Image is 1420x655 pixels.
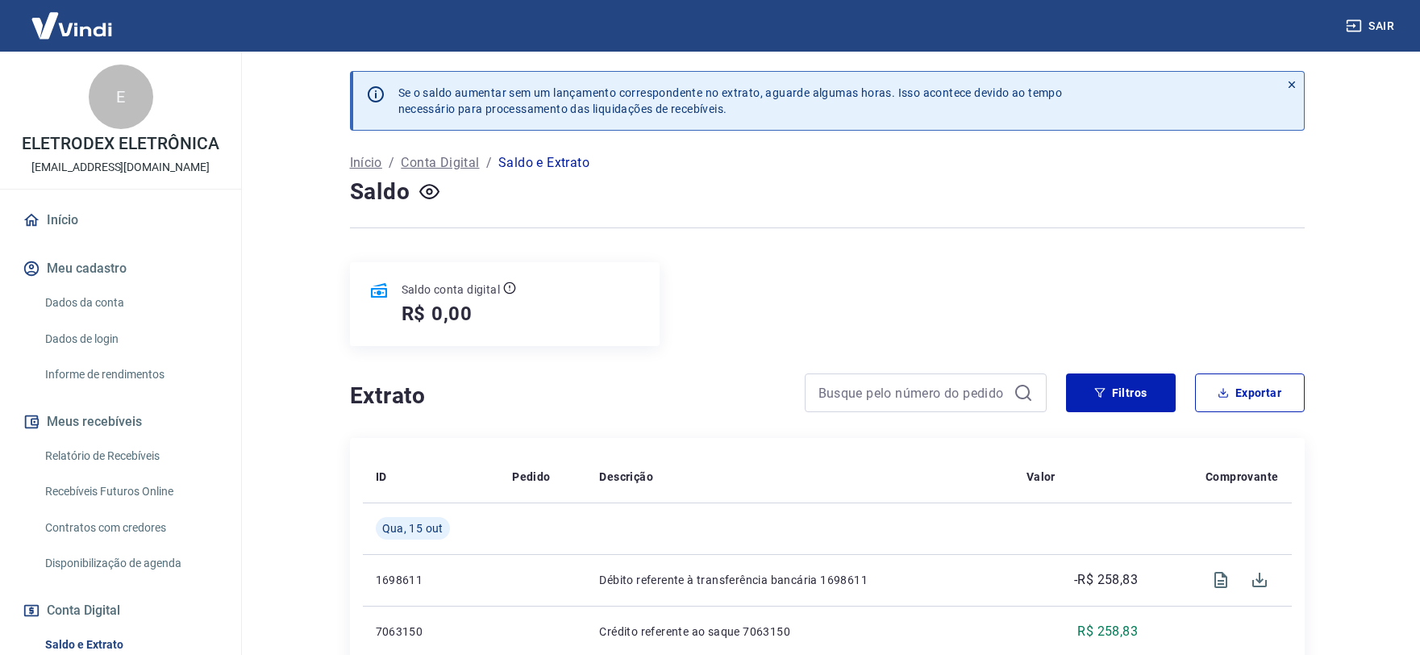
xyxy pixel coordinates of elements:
p: Débito referente à transferência bancária 1698611 [599,572,1000,588]
a: Contratos com credores [39,511,222,544]
p: -R$ 258,83 [1074,570,1138,590]
p: [EMAIL_ADDRESS][DOMAIN_NAME] [31,159,210,176]
span: Qua, 15 out [382,520,443,536]
div: E [89,65,153,129]
p: Comprovante [1206,469,1278,485]
h5: R$ 0,00 [402,301,473,327]
a: Informe de rendimentos [39,358,222,391]
p: Saldo e Extrato [498,153,589,173]
a: Início [350,153,382,173]
button: Meus recebíveis [19,404,222,440]
p: Se o saldo aumentar sem um lançamento correspondente no extrato, aguarde algumas horas. Isso acon... [398,85,1063,117]
p: Descrição [599,469,653,485]
p: Crédito referente ao saque 7063150 [599,624,1000,640]
p: 7063150 [376,624,487,640]
h4: Saldo [350,176,410,208]
img: Vindi [19,1,124,50]
a: Dados da conta [39,286,222,319]
button: Meu cadastro [19,251,222,286]
button: Filtros [1066,373,1176,412]
p: R$ 258,83 [1077,622,1138,641]
a: Início [19,202,222,238]
h4: Extrato [350,380,785,412]
a: Conta Digital [401,153,479,173]
p: Valor [1026,469,1056,485]
a: Disponibilização de agenda [39,547,222,580]
span: Visualizar [1201,561,1240,599]
p: 1698611 [376,572,487,588]
button: Exportar [1195,373,1305,412]
p: ELETRODEX ELETRÔNICA [22,136,219,152]
button: Conta Digital [19,593,222,628]
a: Relatório de Recebíveis [39,440,222,473]
span: Download [1240,561,1279,599]
a: Recebíveis Futuros Online [39,475,222,508]
p: ID [376,469,387,485]
p: / [486,153,492,173]
input: Busque pelo número do pedido [818,381,1007,405]
a: Dados de login [39,323,222,356]
p: Saldo conta digital [402,282,501,298]
p: Pedido [512,469,550,485]
p: / [389,153,394,173]
button: Sair [1343,11,1401,41]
